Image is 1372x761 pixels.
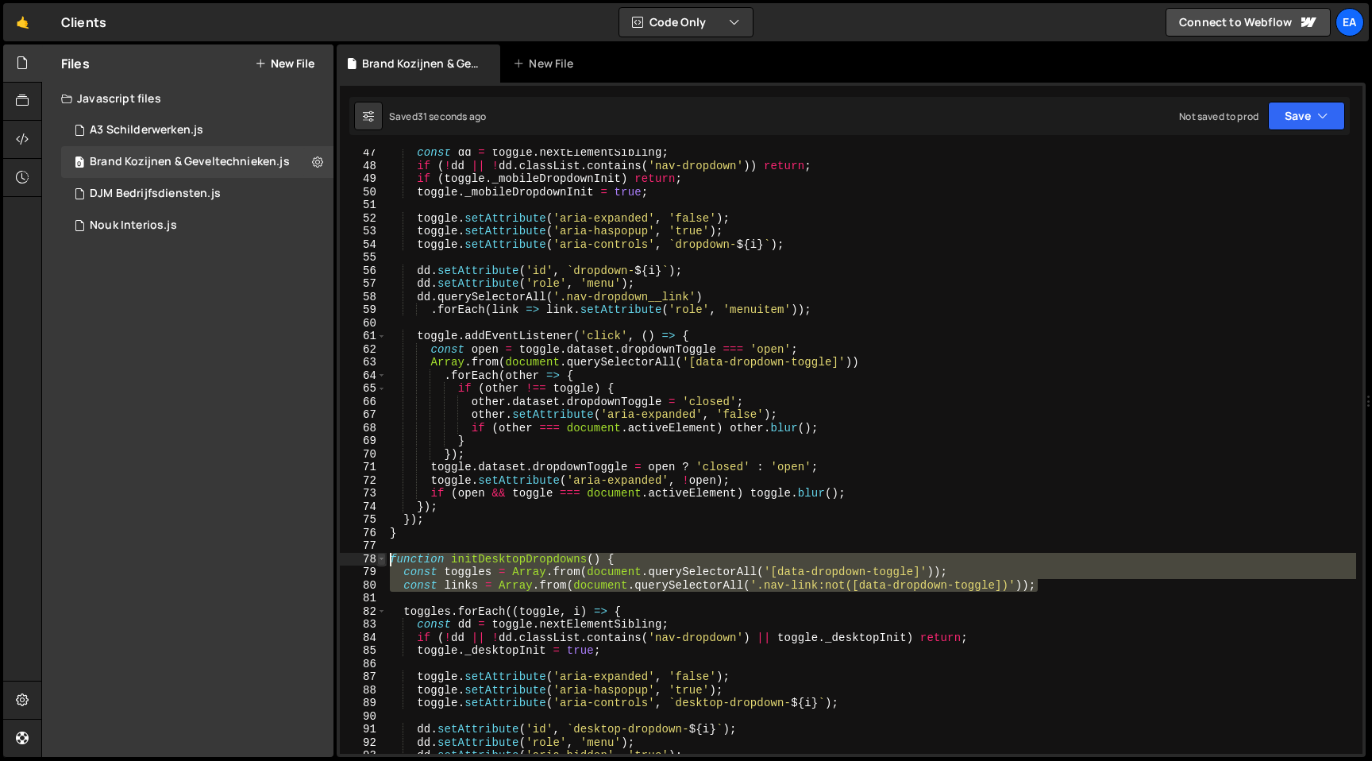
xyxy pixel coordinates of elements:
div: Saved [389,110,486,123]
div: 79 [340,566,387,579]
div: 68 [340,422,387,435]
button: New File [255,57,314,70]
div: 66 [340,396,387,409]
div: 15606/44648.js [61,146,333,178]
div: 63 [340,356,387,369]
div: DJM Bedrijfsdiensten.js [90,187,221,201]
div: Brand Kozijnen & Geveltechnieken.js [90,155,290,169]
div: 80 [340,579,387,593]
div: 51 [340,199,387,212]
div: 15606/42546.js [61,210,333,241]
div: 92 [340,736,387,750]
div: 47 [340,146,387,160]
div: Javascript files [42,83,333,114]
div: 71 [340,461,387,474]
div: 62 [340,343,387,357]
div: Brand Kozijnen & Geveltechnieken.js [362,56,481,71]
div: 74 [340,500,387,514]
div: 56 [340,265,387,278]
div: 78 [340,553,387,566]
div: 61 [340,330,387,343]
div: 77 [340,539,387,553]
div: 81 [340,592,387,605]
div: 60 [340,317,387,330]
a: 🤙 [3,3,42,41]
div: 52 [340,212,387,226]
div: Nouk Interios.js [90,218,177,233]
div: 49 [340,172,387,186]
div: 89 [340,697,387,710]
div: 15606/43253.js [61,114,333,146]
div: 87 [340,670,387,684]
button: Code Only [619,8,753,37]
h2: Files [61,55,90,72]
button: Save [1268,102,1345,130]
div: 85 [340,644,387,658]
div: Not saved to prod [1179,110,1258,123]
div: A3 Schilderwerken.js [90,123,203,137]
div: 86 [340,658,387,671]
a: Ea [1335,8,1364,37]
div: 48 [340,160,387,173]
div: 50 [340,186,387,199]
a: Connect to Webflow [1166,8,1331,37]
div: 73 [340,487,387,500]
div: 59 [340,303,387,317]
div: 15606/41349.js [61,178,333,210]
div: 82 [340,605,387,619]
div: 90 [340,710,387,724]
div: 75 [340,513,387,527]
div: New File [513,56,580,71]
div: 69 [340,435,387,448]
div: 91 [340,723,387,736]
div: Clients [61,13,106,32]
div: 70 [340,448,387,462]
div: 64 [340,369,387,383]
div: 83 [340,618,387,632]
div: 84 [340,632,387,645]
div: 31 seconds ago [418,110,486,123]
div: 57 [340,277,387,291]
div: 58 [340,291,387,304]
div: 76 [340,527,387,540]
div: 54 [340,238,387,252]
div: 67 [340,408,387,422]
span: 0 [75,157,84,170]
div: 55 [340,251,387,265]
div: 88 [340,684,387,697]
div: 65 [340,382,387,396]
div: 53 [340,225,387,238]
div: 72 [340,474,387,488]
